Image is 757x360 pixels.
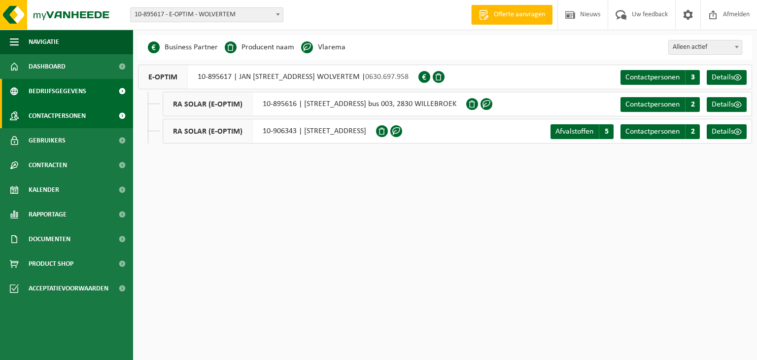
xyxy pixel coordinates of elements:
[163,92,466,116] div: 10-895616 | [STREET_ADDRESS] bus 003, 2830 WILLEBROEK
[130,7,283,22] span: 10-895617 - E-OPTIM - WOLVERTEM
[599,124,614,139] span: 5
[555,128,593,136] span: Afvalstoffen
[163,92,253,116] span: RA SOLAR (E-OPTIM)
[625,101,680,108] span: Contactpersonen
[620,97,700,112] a: Contactpersonen 2
[365,73,409,81] span: 0630.697.958
[707,70,747,85] a: Details
[471,5,552,25] a: Offerte aanvragen
[685,97,700,112] span: 2
[712,101,734,108] span: Details
[685,124,700,139] span: 2
[29,104,86,128] span: Contactpersonen
[620,124,700,139] a: Contactpersonen 2
[29,276,108,301] span: Acceptatievoorwaarden
[551,124,614,139] a: Afvalstoffen 5
[29,153,67,178] span: Contracten
[620,70,700,85] a: Contactpersonen 3
[29,178,59,202] span: Kalender
[29,54,66,79] span: Dashboard
[225,40,294,55] li: Producent naam
[625,128,680,136] span: Contactpersonen
[685,70,700,85] span: 3
[29,30,59,54] span: Navigatie
[29,79,86,104] span: Bedrijfsgegevens
[29,252,73,276] span: Product Shop
[131,8,283,22] span: 10-895617 - E-OPTIM - WOLVERTEM
[625,73,680,81] span: Contactpersonen
[301,40,345,55] li: Vlarema
[29,202,67,227] span: Rapportage
[491,10,548,20] span: Offerte aanvragen
[163,119,253,143] span: RA SOLAR (E-OPTIM)
[707,97,747,112] a: Details
[707,124,747,139] a: Details
[29,227,70,252] span: Documenten
[163,119,376,144] div: 10-906343 | [STREET_ADDRESS]
[712,128,734,136] span: Details
[668,40,742,55] span: Alleen actief
[148,40,218,55] li: Business Partner
[29,128,66,153] span: Gebruikers
[669,40,742,54] span: Alleen actief
[138,65,418,89] div: 10-895617 | JAN [STREET_ADDRESS] WOLVERTEM |
[138,65,188,89] span: E-OPTIM
[712,73,734,81] span: Details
